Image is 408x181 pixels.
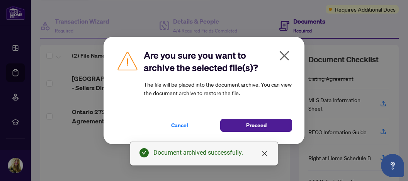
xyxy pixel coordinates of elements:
img: Caution Icon [116,49,139,72]
div: Document archived successfully. [153,148,269,157]
button: Open asap [381,154,404,177]
span: close [278,50,291,62]
article: The file will be placed into the document archive. You can view the document archive to restore t... [144,80,292,97]
a: Close [260,149,269,158]
span: Proceed [246,119,267,131]
h2: Are you sure you want to archive the selected file(s)? [144,49,292,74]
span: close [262,150,268,157]
button: Proceed [220,119,292,132]
span: Cancel [171,119,188,131]
button: Cancel [144,119,216,132]
span: check-circle [139,148,149,157]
